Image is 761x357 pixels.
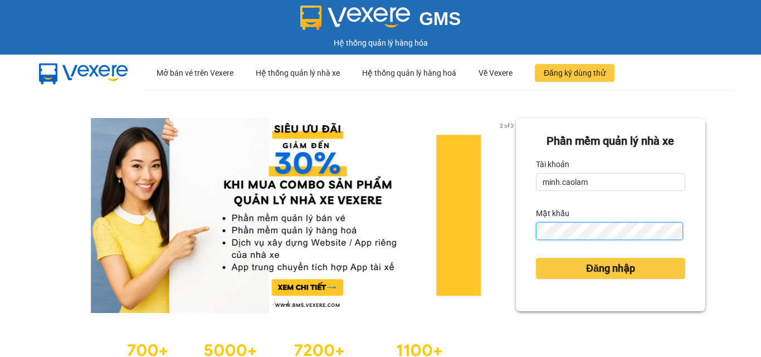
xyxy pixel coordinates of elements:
[586,261,635,276] span: Đăng nhập
[297,300,301,304] li: slide item 3
[419,8,461,29] span: GMS
[256,55,340,91] div: Hệ thống quản lý nhà xe
[479,55,513,91] div: Về Vexere
[157,55,233,91] div: Mở bán vé trên Vexere
[270,300,275,304] li: slide item 1
[536,155,569,173] label: Tài khoản
[536,133,685,150] div: Phần mềm quản lý nhà xe
[300,17,461,26] a: GMS
[536,173,685,191] input: Tài khoản
[496,118,516,133] p: 2 of 3
[536,222,683,240] input: Mật khẩu
[284,300,288,304] li: slide item 2
[3,37,758,49] div: Hệ thống quản lý hàng hóa
[500,118,516,313] button: next slide / item
[300,6,411,30] img: logo 2
[536,258,685,279] button: Đăng nhập
[544,67,606,79] span: Đăng ký dùng thử
[362,55,456,91] div: Hệ thống quản lý hàng hoá
[536,204,569,222] label: Mật khẩu
[56,118,71,313] button: previous slide / item
[28,55,139,91] img: mbUUG5Q.png
[535,64,614,82] button: Đăng ký dùng thử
